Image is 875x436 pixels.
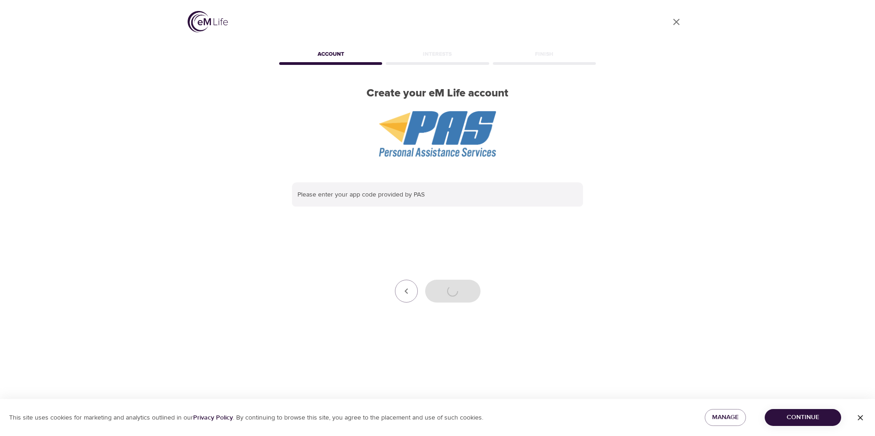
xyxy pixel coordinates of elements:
[712,412,739,423] span: Manage
[765,409,841,426] button: Continue
[193,414,233,422] a: Privacy Policy
[188,11,228,32] img: logo
[705,409,746,426] button: Manage
[277,87,598,100] h2: Create your eM Life account
[772,412,834,423] span: Continue
[665,11,687,33] a: close
[379,111,497,157] img: PAS%20logo.png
